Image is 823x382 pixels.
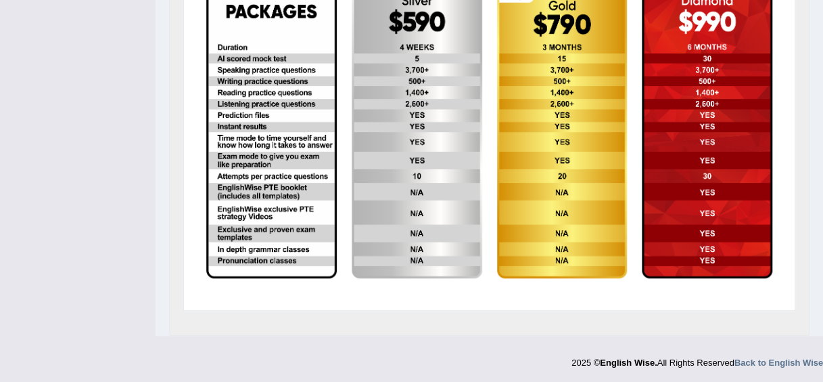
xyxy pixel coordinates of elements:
[571,349,823,369] div: 2025 © All Rights Reserved
[734,358,823,368] a: Back to English Wise
[600,358,657,368] strong: English Wise.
